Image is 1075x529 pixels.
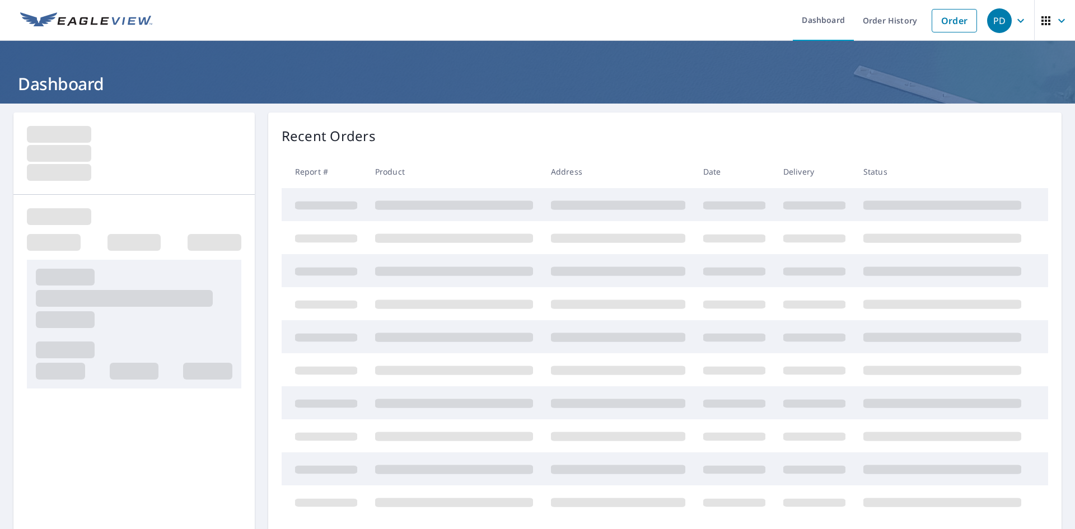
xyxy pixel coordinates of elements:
th: Address [542,155,694,188]
img: EV Logo [20,12,152,29]
th: Date [694,155,774,188]
h1: Dashboard [13,72,1062,95]
th: Product [366,155,542,188]
div: PD [987,8,1012,33]
p: Recent Orders [282,126,376,146]
th: Status [854,155,1030,188]
a: Order [932,9,977,32]
th: Report # [282,155,366,188]
th: Delivery [774,155,854,188]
